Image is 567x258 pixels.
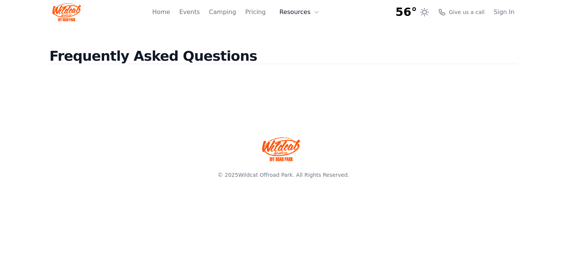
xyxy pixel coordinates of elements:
a: Pricing [245,8,266,17]
span: Give us a call [449,8,485,16]
h2: Frequently Asked Questions [49,49,518,76]
a: Camping [209,8,236,17]
a: Sign In [494,8,515,17]
span: © 2025 . All Rights Reserved. [218,172,349,178]
span: 56° [396,5,417,19]
img: Wildcat Offroad park [262,137,300,161]
img: Wildcat Logo [52,3,81,21]
a: Wildcat Offroad Park [238,172,293,178]
a: Events [179,8,200,17]
a: Give us a call [438,8,485,16]
a: Home [152,8,170,17]
button: Resources [275,5,324,20]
